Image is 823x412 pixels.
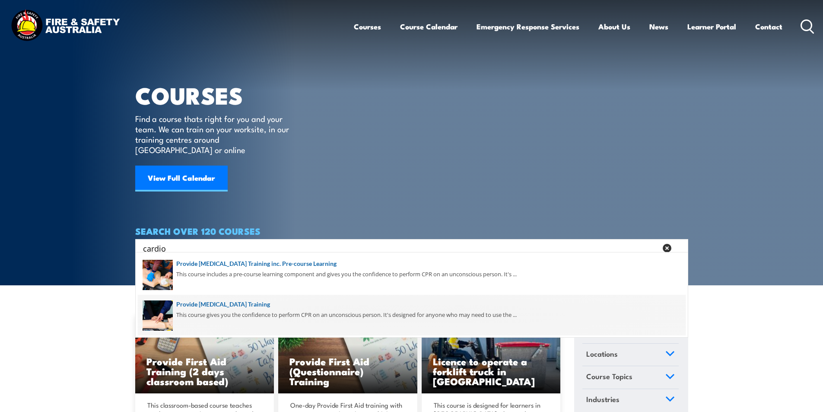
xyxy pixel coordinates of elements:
form: Search form [145,242,659,254]
a: Learner Portal [687,15,736,38]
a: Course Calendar [400,15,458,38]
a: Provide [MEDICAL_DATA] Training [143,300,681,309]
h3: Provide First Aid Training (2 days classroom based) [146,356,263,386]
a: Courses [354,15,381,38]
a: Course Topics [582,366,679,389]
img: Licence to operate a forklift truck Training [422,316,561,394]
a: News [649,15,668,38]
span: Course Topics [586,370,632,382]
button: Search magnifier button [673,242,685,254]
a: Provide First Aid Training (2 days classroom based) [135,316,274,394]
span: Locations [586,348,618,360]
h4: SEARCH OVER 120 COURSES [135,226,688,236]
a: View Full Calendar [135,166,228,192]
img: Mental Health First Aid Training (Standard) – Classroom [135,316,274,394]
a: Emergency Response Services [477,15,579,38]
a: Provide [MEDICAL_DATA] Training inc. Pre-course Learning [143,259,681,268]
h3: Licence to operate a forklift truck in [GEOGRAPHIC_DATA] [433,356,550,386]
span: Industries [586,393,620,405]
a: Provide First Aid (Questionnaire) Training [278,316,417,394]
a: Contact [755,15,782,38]
a: Locations [582,344,679,366]
h3: Provide First Aid (Questionnaire) Training [289,356,406,386]
input: Search input [143,242,657,255]
p: Find a course thats right for you and your team. We can train on your worksite, in our training c... [135,113,293,155]
h1: COURSES [135,85,302,105]
a: Licence to operate a forklift truck in [GEOGRAPHIC_DATA] [422,316,561,394]
img: Mental Health First Aid Training (Standard) – Blended Classroom [278,316,417,394]
a: Industries [582,389,679,412]
a: About Us [598,15,630,38]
